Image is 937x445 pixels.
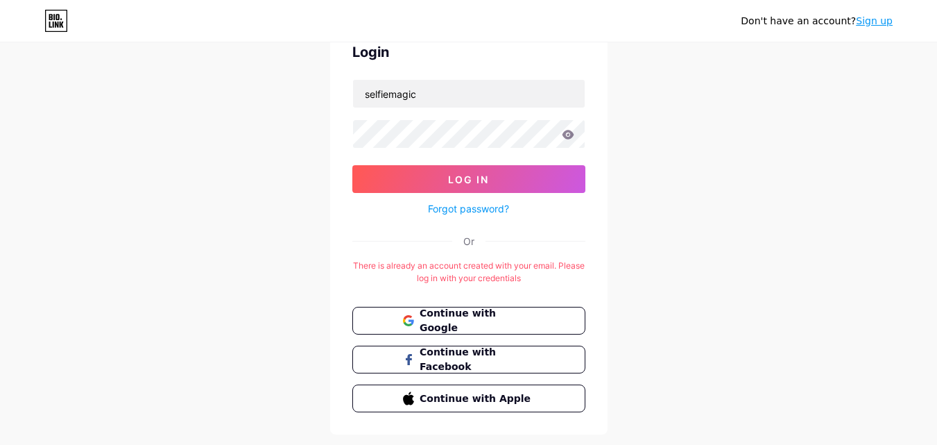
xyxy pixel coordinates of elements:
input: Username [353,80,585,108]
a: Sign up [856,15,893,26]
span: Continue with Google [420,306,534,335]
button: Continue with Apple [352,385,585,412]
div: Login [352,42,585,62]
button: Continue with Google [352,307,585,335]
div: Don't have an account? [741,14,893,28]
button: Log In [352,165,585,193]
div: There is already an account created with your email. Please log in with your credentials [352,260,585,285]
button: Continue with Facebook [352,346,585,373]
span: Continue with Apple [420,392,534,406]
div: Or [463,234,474,249]
span: Continue with Facebook [420,345,534,374]
a: Forgot password? [428,201,509,216]
span: Log In [448,174,489,185]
